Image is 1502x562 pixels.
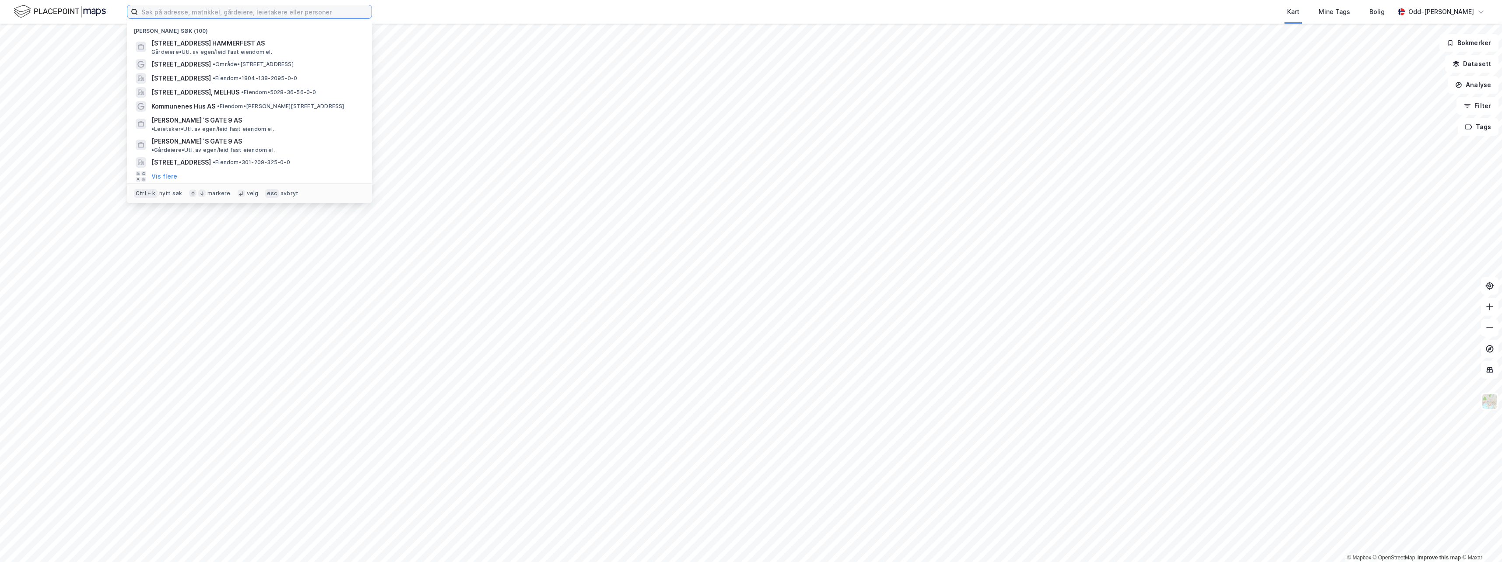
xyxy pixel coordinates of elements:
[265,189,279,198] div: esc
[207,190,230,197] div: markere
[1448,76,1498,94] button: Analyse
[1458,520,1502,562] iframe: Chat Widget
[1369,7,1385,17] div: Bolig
[151,126,154,132] span: •
[1373,555,1415,561] a: OpenStreetMap
[151,73,211,84] span: [STREET_ADDRESS]
[247,190,259,197] div: velg
[1287,7,1299,17] div: Kart
[151,101,215,112] span: Kommunenes Hus AS
[151,87,239,98] span: [STREET_ADDRESS], MELHUS
[1456,97,1498,115] button: Filter
[1347,555,1371,561] a: Mapbox
[1445,55,1498,73] button: Datasett
[1319,7,1350,17] div: Mine Tags
[1481,393,1498,410] img: Z
[213,159,290,166] span: Eiendom • 301-209-325-0-0
[241,89,244,95] span: •
[151,38,361,49] span: [STREET_ADDRESS] HAMMERFEST AS
[1458,520,1502,562] div: Kontrollprogram for chat
[241,89,316,96] span: Eiendom • 5028-36-56-0-0
[151,115,242,126] span: [PERSON_NAME]`S GATE 9 AS
[138,5,372,18] input: Søk på adresse, matrikkel, gårdeiere, leietakere eller personer
[151,136,242,147] span: [PERSON_NAME]`S GATE 9 AS
[151,147,275,154] span: Gårdeiere • Utl. av egen/leid fast eiendom el.
[127,21,372,36] div: [PERSON_NAME] søk (100)
[14,4,106,19] img: logo.f888ab2527a4732fd821a326f86c7f29.svg
[281,190,298,197] div: avbryt
[151,147,154,153] span: •
[159,190,182,197] div: nytt søk
[217,103,220,109] span: •
[213,75,297,82] span: Eiendom • 1804-138-2095-0-0
[1408,7,1474,17] div: Odd-[PERSON_NAME]
[1418,555,1461,561] a: Improve this map
[213,61,294,68] span: Område • [STREET_ADDRESS]
[151,157,211,168] span: [STREET_ADDRESS]
[134,189,158,198] div: Ctrl + k
[151,49,272,56] span: Gårdeiere • Utl. av egen/leid fast eiendom el.
[213,75,215,81] span: •
[217,103,344,110] span: Eiendom • [PERSON_NAME][STREET_ADDRESS]
[151,59,211,70] span: [STREET_ADDRESS]
[213,61,215,67] span: •
[151,171,177,182] button: Vis flere
[151,126,274,133] span: Leietaker • Utl. av egen/leid fast eiendom el.
[1458,118,1498,136] button: Tags
[1439,34,1498,52] button: Bokmerker
[213,159,215,165] span: •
